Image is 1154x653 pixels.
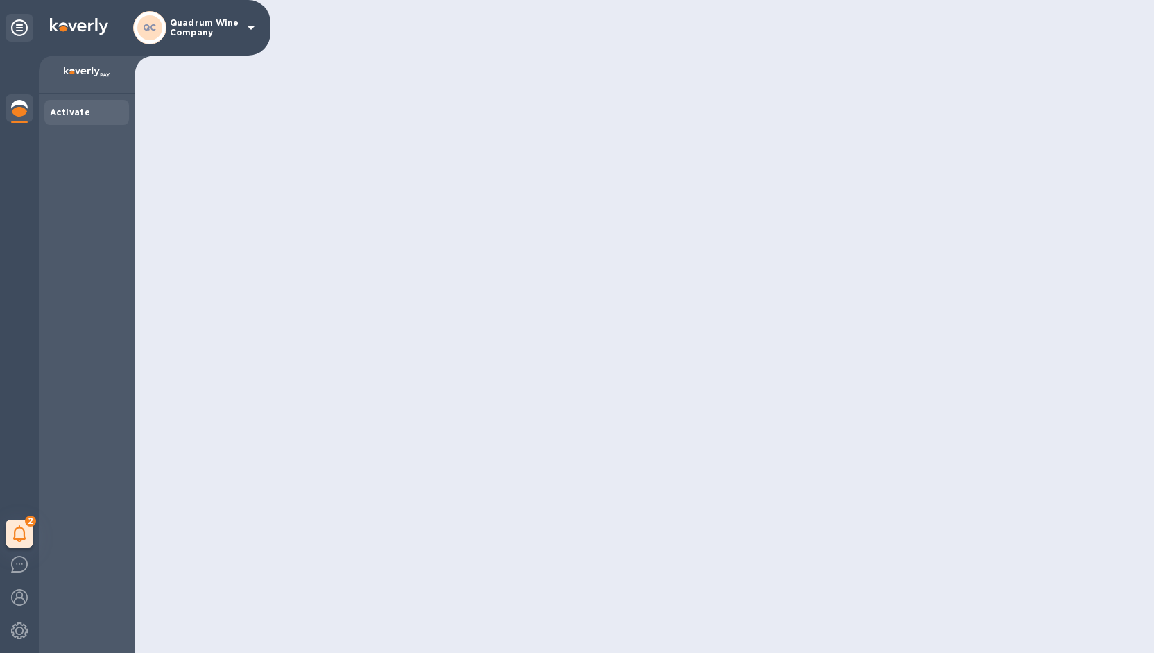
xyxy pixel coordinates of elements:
p: Quadrum Wine Company [170,18,239,37]
b: QC [143,22,157,33]
b: Activate [50,107,90,117]
div: Unpin categories [6,14,33,42]
img: Logo [50,18,108,35]
span: 2 [25,516,36,527]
